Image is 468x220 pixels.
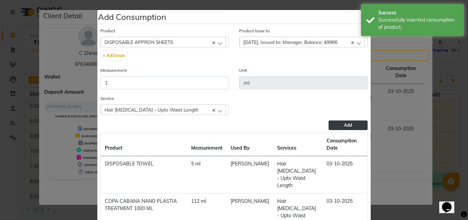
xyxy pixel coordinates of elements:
[100,67,127,73] label: Measurement
[101,133,187,156] th: Product
[378,16,459,31] div: Successfully inserted consumption of product.
[439,193,461,213] iframe: chat widget
[101,156,187,194] td: DISPOSABLE TOWEL
[187,133,226,156] th: Measurement
[322,133,367,156] th: Consumption Date
[360,5,375,24] button: Close
[104,107,198,113] span: Hair [MEDICAL_DATA] - Upto Waist Length
[100,28,115,34] label: Product
[226,133,273,156] th: Used By
[243,39,337,45] span: [DATE], Issued to: Manager, Balance: 49986
[239,28,270,34] label: Product Issue to
[101,51,127,60] button: + Add Issue
[273,133,322,156] th: Services
[378,9,459,16] div: Success
[104,39,173,45] span: DISPOSABLE APPRON SHEETS
[100,95,114,102] label: Service
[344,123,352,128] span: Add
[322,156,367,194] td: 03-10-2025
[226,156,273,194] td: [PERSON_NAME]
[329,120,368,130] button: Add
[98,11,166,23] h4: Add Consumption
[273,156,322,194] td: Hair [MEDICAL_DATA] - Upto Waist Length
[187,156,226,194] td: 5 ml
[239,67,247,73] label: Unit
